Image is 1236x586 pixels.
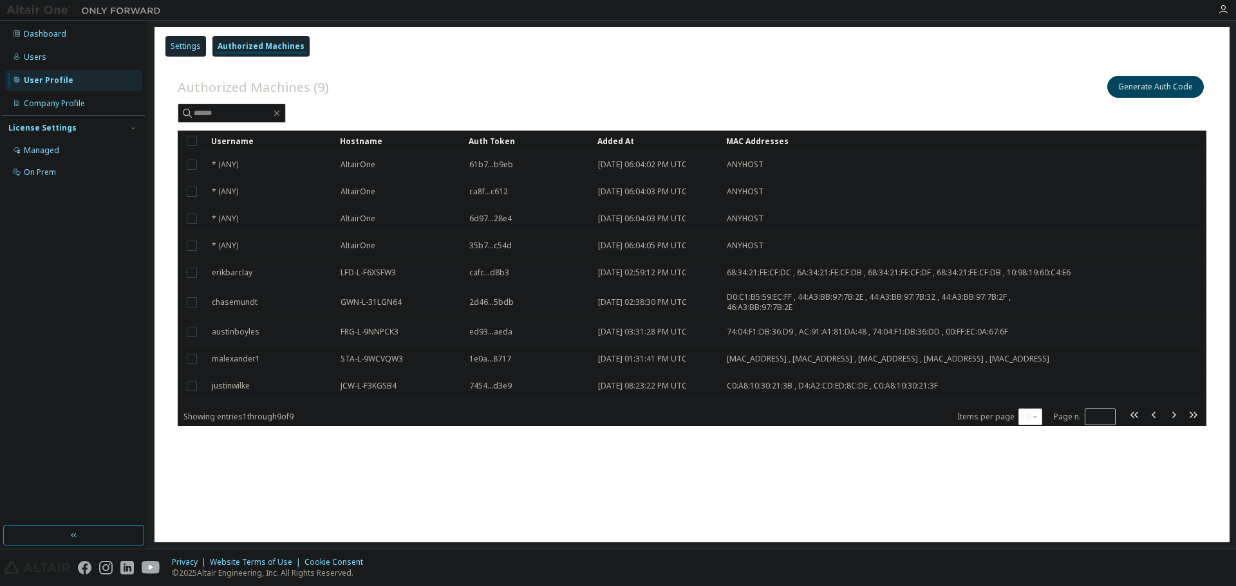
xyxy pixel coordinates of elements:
[469,268,509,278] span: cafc...d8b3
[24,52,46,62] div: Users
[78,561,91,574] img: facebook.svg
[212,297,257,307] span: chasemundt
[598,297,687,307] span: [DATE] 02:38:30 PM UTC
[341,214,375,224] span: AltairOne
[727,214,763,224] span: ANYHOST
[212,241,238,251] span: * (ANY)
[341,241,375,251] span: AltairOne
[469,381,512,391] span: 7454...d3e9
[212,214,238,224] span: * (ANY)
[726,131,1071,151] div: MAC Addresses
[598,241,687,251] span: [DATE] 06:04:05 PM UTC
[8,123,77,133] div: License Settings
[212,160,238,170] span: * (ANY)
[469,160,513,170] span: 61b7...b9eb
[598,381,687,391] span: [DATE] 08:23:22 PM UTC
[469,354,511,364] span: 1e0a...8717
[469,327,512,337] span: ed93...aeda
[341,327,398,337] span: FRG-L-9NNPCK3
[341,268,396,278] span: LFD-L-F6XSFW3
[469,131,587,151] div: Auth Token
[212,327,259,337] span: austinboyles
[218,41,304,51] div: Authorized Machines
[24,98,85,109] div: Company Profile
[24,29,66,39] div: Dashboard
[341,160,375,170] span: AltairOne
[727,354,1049,364] span: [MAC_ADDRESS] , [MAC_ADDRESS] , [MAC_ADDRESS] , [MAC_ADDRESS] , [MAC_ADDRESS]
[120,561,134,574] img: linkedin.svg
[171,41,201,51] div: Settings
[304,557,371,567] div: Cookie Consent
[211,131,330,151] div: Username
[212,187,238,197] span: * (ANY)
[469,241,512,251] span: 35b7...c54d
[341,297,402,307] span: GWN-L-31LGN64
[1107,76,1204,98] button: Generate Auth Code
[341,187,375,197] span: AltairOne
[341,381,397,391] span: JCW-L-F3KGSB4
[727,187,763,197] span: ANYHOST
[598,327,687,337] span: [DATE] 03:31:28 PM UTC
[341,354,403,364] span: STA-L-9WCVQW3
[4,561,70,574] img: altair_logo.svg
[178,78,329,96] span: Authorized Machines (9)
[1022,412,1039,422] button: 10
[24,75,73,86] div: User Profile
[469,187,508,197] span: ca8f...c612
[597,131,716,151] div: Added At
[727,327,1008,337] span: 74:04:F1:DB:36:D9 , AC:91:A1:81:DA:48 , 74:04:F1:DB:36:DD , 00:FF:EC:0A:67:6F
[340,131,458,151] div: Hostname
[598,354,687,364] span: [DATE] 01:31:41 PM UTC
[99,561,113,574] img: instagram.svg
[212,268,252,278] span: erikbarclay
[727,292,1071,313] span: D0:C1:B5:59:EC:FF , 44:A3:BB:97:7B:2E , 44:A3:BB:97:7B:32 , 44:A3:BB:97:7B:2F , 46:A3:BB:97:7B:2E
[212,354,260,364] span: malexander1
[24,145,59,156] div: Managed
[598,187,687,197] span: [DATE] 06:04:03 PM UTC
[957,408,1042,425] span: Items per page
[727,160,763,170] span: ANYHOST
[1054,408,1116,425] span: Page n.
[469,297,514,307] span: 2d46...5bdb
[172,557,210,567] div: Privacy
[727,381,938,391] span: C0:A8:10:30:21:3B , D4:A2:CD:ED:8C:DE , C0:A8:10:30:21:3F
[598,160,687,170] span: [DATE] 06:04:02 PM UTC
[727,268,1071,278] span: 68:34:21:FE:CF:DC , 6A:34:21:FE:CF:DB , 68:34:21:FE:CF:DF , 68:34:21:FE:CF:DB , 10:98:19:60:C4:E6
[210,557,304,567] div: Website Terms of Use
[183,411,294,422] span: Showing entries 1 through 9 of 9
[212,381,250,391] span: justinwilke
[6,4,167,17] img: Altair One
[598,214,687,224] span: [DATE] 06:04:03 PM UTC
[598,268,687,278] span: [DATE] 02:59:12 PM UTC
[727,241,763,251] span: ANYHOST
[469,214,512,224] span: 6d97...28e4
[142,561,160,574] img: youtube.svg
[24,167,56,178] div: On Prem
[172,567,371,578] p: © 2025 Altair Engineering, Inc. All Rights Reserved.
